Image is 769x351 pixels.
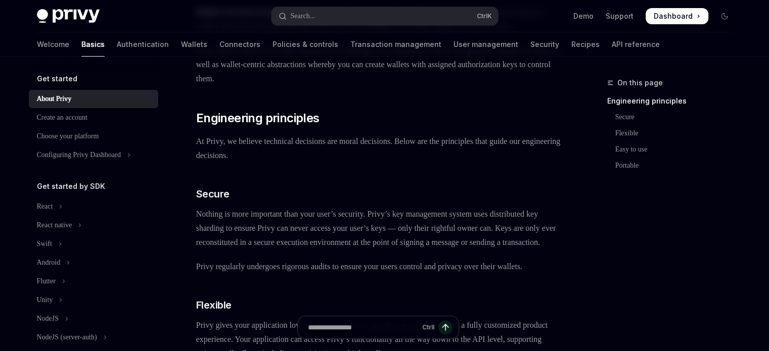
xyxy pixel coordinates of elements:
button: Toggle Configuring Privy Dashboard section [29,146,158,164]
button: Toggle React section [29,197,158,216]
span: Flexible [196,298,232,312]
div: NodeJS (server-auth) [37,331,97,343]
a: Welcome [37,32,69,57]
span: Privy regularly undergoes rigorous audits to ensure your users control and privacy over their wal... [196,260,561,274]
a: Policies & controls [273,32,338,57]
a: API reference [612,32,660,57]
span: On this page [617,77,663,89]
button: Toggle NodeJS section [29,310,158,328]
div: Create an account [37,112,87,124]
span: At Privy, we believe technical decisions are moral decisions. Below are the principles that guide... [196,134,561,163]
button: Toggle Swift section [29,235,158,253]
div: About Privy [37,93,72,105]
a: Secure [607,109,741,125]
button: Toggle Flutter section [29,272,158,290]
a: Basics [81,32,105,57]
div: Choose your platform [37,130,99,142]
span: Secure [196,187,230,201]
div: React native [37,219,72,231]
a: Dashboard [646,8,708,24]
a: Recipes [571,32,600,57]
a: Demo [573,11,594,21]
div: Unity [37,294,53,306]
a: Easy to use [607,141,741,158]
a: Support [606,11,634,21]
span: Engineering principles [196,110,320,126]
button: Toggle React native section [29,216,158,234]
div: Search... [291,10,315,22]
a: Security [530,32,559,57]
a: About Privy [29,90,158,108]
div: Flutter [37,275,56,287]
button: Toggle dark mode [716,8,733,24]
img: dark logo [37,9,100,23]
button: Toggle Unity section [29,291,158,309]
span: Privy surfaces both user-centric abstractions enabling you to authenticate users and generate wal... [196,43,561,86]
a: Choose your platform [29,127,158,145]
a: Flexible [607,125,741,141]
button: Toggle Android section [29,254,158,272]
div: Swift [37,238,52,250]
a: Engineering principles [607,93,741,109]
span: Dashboard [654,11,693,21]
a: Connectors [219,32,260,57]
a: Create an account [29,109,158,127]
div: Android [37,257,61,269]
a: Wallets [181,32,207,57]
div: React [37,200,53,213]
button: Open search [272,7,498,25]
a: Portable [607,158,741,174]
h5: Get started by SDK [37,180,105,192]
span: Ctrl K [477,12,492,20]
a: Transaction management [350,32,441,57]
div: NodeJS [37,313,59,325]
span: Nothing is more important than your user’s security. Privy’s key management system uses distribut... [196,207,561,249]
div: Configuring Privy Dashboard [37,149,121,161]
a: User management [454,32,518,57]
button: Toggle NodeJS (server-auth) section [29,328,158,346]
button: Send message [438,320,453,334]
h5: Get started [37,73,77,85]
input: Ask a question... [308,316,418,338]
a: Authentication [117,32,169,57]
